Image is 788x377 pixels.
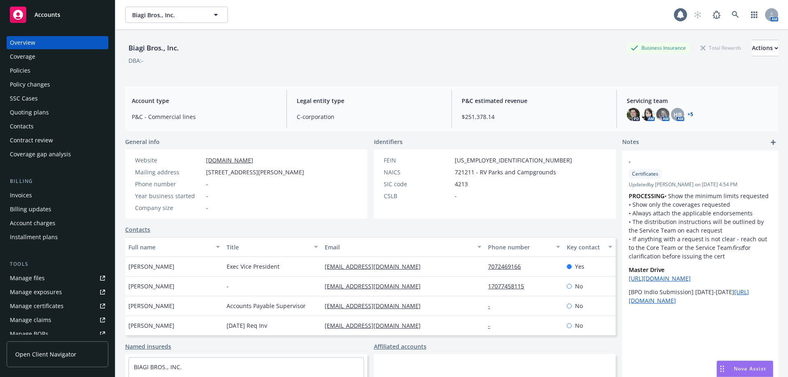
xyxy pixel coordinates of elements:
[485,237,563,257] button: Phone number
[10,134,53,147] div: Contract review
[734,365,766,372] span: Nova Assist
[575,302,583,310] span: No
[10,327,48,340] div: Manage BORs
[10,313,51,327] div: Manage claims
[629,181,772,188] span: Updated by [PERSON_NAME] on [DATE] 4:54 PM
[696,43,745,53] div: Total Rewards
[125,225,150,234] a: Contacts
[10,36,35,49] div: Overview
[384,168,451,176] div: NAICS
[374,137,403,146] span: Identifiers
[689,7,706,23] a: Start snowing
[567,243,603,251] div: Key contact
[622,137,639,147] span: Notes
[673,110,682,119] span: HB
[325,243,472,251] div: Email
[297,96,442,105] span: Legal entity type
[629,157,750,166] span: -
[462,112,607,121] span: $251,378.14
[384,180,451,188] div: SIC code
[374,342,426,351] a: Affiliated accounts
[128,282,174,290] span: [PERSON_NAME]
[206,156,253,164] a: [DOMAIN_NAME]
[7,78,108,91] a: Policy changes
[746,7,763,23] a: Switch app
[206,192,208,200] span: -
[325,282,427,290] a: [EMAIL_ADDRESS][DOMAIN_NAME]
[227,262,279,271] span: Exec Vice President
[7,286,108,299] a: Manage exposures
[384,156,451,165] div: FEIN
[10,299,64,313] div: Manage certificates
[7,36,108,49] a: Overview
[135,156,203,165] div: Website
[125,237,223,257] button: Full name
[629,266,664,274] strong: Master Drive
[125,43,182,53] div: Biagi Bros., Inc.
[227,302,306,310] span: Accounts Payable Supervisor
[10,64,30,77] div: Policies
[10,92,38,105] div: SSC Cases
[622,151,778,311] div: -CertificatesUpdatedby [PERSON_NAME] on [DATE] 4:54 PMPROCESSING• Show the minimum limits request...
[488,302,497,310] a: -
[10,120,34,133] div: Contacts
[10,148,71,161] div: Coverage gap analysis
[7,3,108,26] a: Accounts
[34,11,60,18] span: Accounts
[128,56,144,65] div: DBA: -
[7,231,108,244] a: Installment plans
[135,192,203,200] div: Year business started
[7,272,108,285] a: Manage files
[10,78,50,91] div: Policy changes
[7,203,108,216] a: Billing updates
[7,299,108,313] a: Manage certificates
[384,192,451,200] div: CSLB
[325,322,427,329] a: [EMAIL_ADDRESS][DOMAIN_NAME]
[632,170,658,178] span: Certificates
[732,244,743,251] em: first
[128,321,174,330] span: [PERSON_NAME]
[7,189,108,202] a: Invoices
[455,156,572,165] span: [US_EMPLOYER_IDENTIFICATION_NUMBER]
[135,168,203,176] div: Mailing address
[488,243,551,251] div: Phone number
[656,108,669,121] img: photo
[206,203,208,212] span: -
[7,260,108,268] div: Tools
[297,112,442,121] span: C-corporation
[462,96,607,105] span: P&C estimated revenue
[7,148,108,161] a: Coverage gap analysis
[768,137,778,147] a: add
[135,180,203,188] div: Phone number
[575,321,583,330] span: No
[10,189,32,202] div: Invoices
[7,120,108,133] a: Contacts
[125,7,228,23] button: Biagi Bros., Inc.
[132,112,277,121] span: P&C - Commercial lines
[752,40,778,56] button: Actions
[227,282,229,290] span: -
[128,243,211,251] div: Full name
[717,361,773,377] button: Nova Assist
[10,217,55,230] div: Account charges
[227,243,309,251] div: Title
[10,286,62,299] div: Manage exposures
[627,43,690,53] div: Business Insurance
[206,180,208,188] span: -
[488,322,497,329] a: -
[7,106,108,119] a: Quoting plans
[687,112,693,117] a: +5
[627,96,772,105] span: Servicing team
[325,263,427,270] a: [EMAIL_ADDRESS][DOMAIN_NAME]
[134,363,182,371] a: BIAGI BROS., INC.
[125,342,171,351] a: Named insureds
[10,272,45,285] div: Manage files
[7,92,108,105] a: SSC Cases
[455,180,468,188] span: 4213
[7,327,108,340] a: Manage BORs
[629,288,772,305] p: [BPO Indio Submission] [DATE]-[DATE]
[7,177,108,185] div: Billing
[10,203,51,216] div: Billing updates
[132,11,203,19] span: Biagi Bros., Inc.
[206,168,304,176] span: [STREET_ADDRESS][PERSON_NAME]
